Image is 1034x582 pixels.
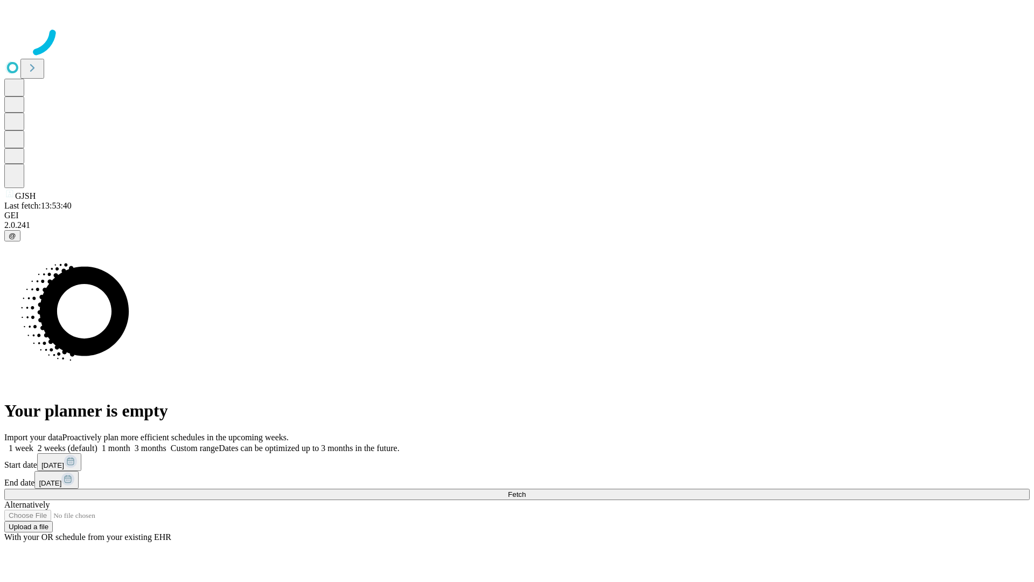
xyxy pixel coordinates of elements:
[15,191,36,200] span: GJSH
[4,433,62,442] span: Import your data
[4,201,72,210] span: Last fetch: 13:53:40
[4,401,1030,421] h1: Your planner is empty
[4,489,1030,500] button: Fetch
[219,444,399,453] span: Dates can be optimized up to 3 months in the future.
[37,453,81,471] button: [DATE]
[9,444,33,453] span: 1 week
[9,232,16,240] span: @
[4,220,1030,230] div: 2.0.241
[4,453,1030,471] div: Start date
[4,471,1030,489] div: End date
[4,230,20,241] button: @
[39,479,61,487] span: [DATE]
[34,471,79,489] button: [DATE]
[62,433,289,442] span: Proactively plan more efficient schedules in the upcoming weeks.
[41,461,64,469] span: [DATE]
[508,490,526,498] span: Fetch
[102,444,130,453] span: 1 month
[38,444,97,453] span: 2 weeks (default)
[171,444,219,453] span: Custom range
[135,444,166,453] span: 3 months
[4,532,171,542] span: With your OR schedule from your existing EHR
[4,211,1030,220] div: GEI
[4,500,50,509] span: Alternatively
[4,521,53,532] button: Upload a file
